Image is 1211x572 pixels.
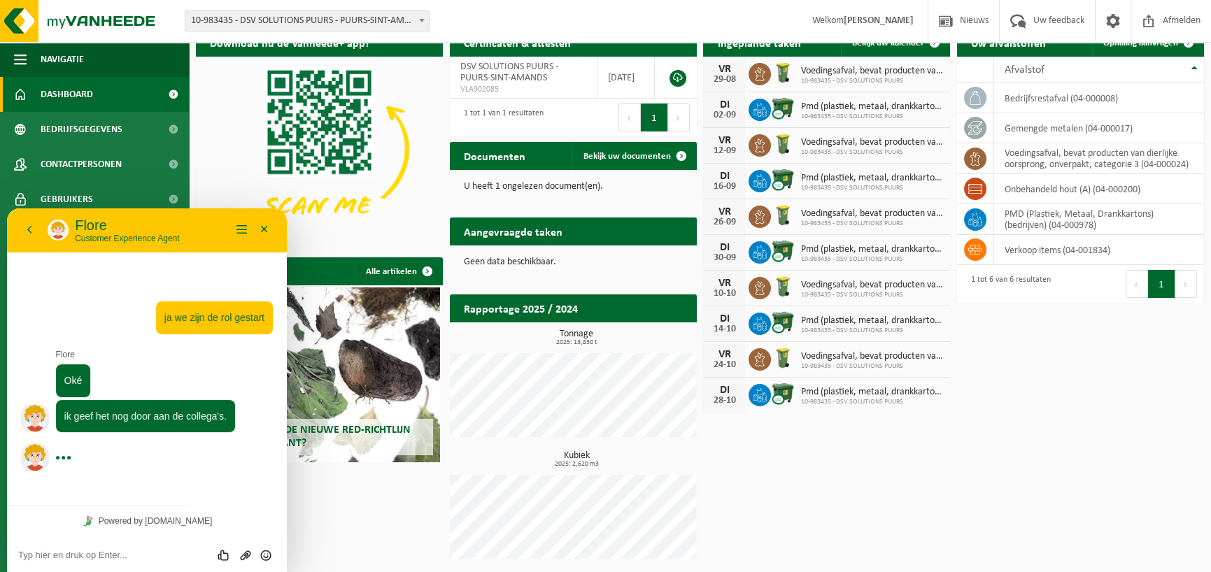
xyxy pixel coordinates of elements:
[355,257,441,285] a: Alle artikelen
[1126,270,1148,298] button: Previous
[994,83,1204,113] td: bedrijfsrestafval (04-000008)
[771,382,795,406] img: WB-1100-CU
[800,315,943,327] span: Pmd (plastiek, metaal, drankkartons) (bedrijven)
[207,340,269,354] div: Group of buttons
[710,396,738,406] div: 28-10
[994,143,1204,174] td: voedingsafval, bevat producten van dierlijke oorsprong, onverpakt, categorie 3 (04-000024)
[771,96,795,120] img: WB-1100-CU
[710,99,738,110] div: DI
[207,340,229,354] div: Beoordeel deze chat
[583,152,671,161] span: Bekijk uw documenten
[800,148,943,157] span: 10-983435 - DSV SOLUTIONS PUURS
[450,142,539,169] h2: Documenten
[593,322,695,350] a: Bekijk rapportage
[800,173,943,184] span: Pmd (plastiek, metaal, drankkartons) (bedrijven)
[710,349,738,360] div: VR
[771,346,795,370] img: WB-0140-HPE-GN-50
[710,385,738,396] div: DI
[457,339,697,346] span: 2025: 13,830 t
[464,182,683,192] p: U heeft 1 ongelezen document(en).
[450,217,576,245] h2: Aangevraagde taken
[710,324,738,334] div: 14-10
[1092,29,1203,57] a: Ophaling aanvragen
[800,398,943,406] span: 10-983435 - DSV SOLUTIONS PUURS
[771,239,795,263] img: WB-1100-CU
[618,103,641,131] button: Previous
[710,313,738,324] div: DI
[800,184,943,192] span: 10-983435 - DSV SOLUTIONS PUURS
[771,168,795,192] img: WB-1100-CU
[7,208,287,572] iframe: chat widget
[1148,270,1175,298] button: 1
[597,57,655,99] td: [DATE]
[771,275,795,299] img: WB-0140-HPE-GN-50
[457,461,697,468] span: 2025: 2,620 m3
[41,147,122,182] span: Contactpersonen
[800,291,943,299] span: 10-983435 - DSV SOLUTIONS PUURS
[572,142,695,170] a: Bekijk uw documenten
[14,235,42,263] img: Profielafbeelding agent
[800,113,943,121] span: 10-983435 - DSV SOLUTIONS PUURS
[800,77,943,85] span: 10-983435 - DSV SOLUTIONS PUURS
[710,242,738,253] div: DI
[800,137,943,148] span: Voedingsafval, bevat producten van dierlijke oorsprong, onverpakt, categorie 3
[710,171,738,182] div: DI
[800,101,943,113] span: Pmd (plastiek, metaal, drankkartons) (bedrijven)
[771,132,795,156] img: WB-0140-HPE-GN-50
[228,340,248,354] button: Upload bestand
[710,360,738,370] div: 24-10
[196,57,443,242] img: Download de VHEPlus App
[199,287,441,462] a: Wat betekent de nieuwe RED-richtlijn voor u als klant?
[41,77,93,112] span: Dashboard
[710,253,738,263] div: 30-09
[800,220,943,228] span: 10-983435 - DSV SOLUTIONS PUURS
[457,451,697,468] h3: Kubiek
[76,308,86,317] img: Tawky_16x16.svg
[641,103,668,131] button: 1
[994,204,1204,235] td: PMD (Plastiek, Metaal, Drankkartons) (bedrijven) (04-000978)
[71,303,210,322] a: Powered by [DOMAIN_NAME]
[450,294,592,322] h2: Rapportage 2025 / 2024
[464,257,683,267] p: Geen data beschikbaar.
[994,235,1204,265] td: verkoop items (04-001834)
[457,329,697,346] h3: Tonnage
[710,206,738,217] div: VR
[1103,38,1178,48] span: Ophaling aanvragen
[185,11,429,31] span: 10-983435 - DSV SOLUTIONS PUURS - PUURS-SINT-AMANDS
[460,62,558,83] span: DSV SOLUTIONS PUURS - PUURS-SINT-AMANDS
[964,269,1051,299] div: 1 tot 6 van 6 resultaten
[185,10,430,31] span: 10-983435 - DSV SOLUTIONS PUURS - PUURS-SINT-AMANDS
[1175,270,1197,298] button: Next
[248,340,269,354] button: Emoji invoeren
[771,203,795,227] img: WB-0140-HPE-GN-50
[852,38,924,48] span: Bekijk uw kalender
[710,182,738,192] div: 16-09
[1005,64,1044,76] span: Afvalstof
[844,15,914,26] strong: [PERSON_NAME]
[841,29,949,57] a: Bekijk uw kalender
[457,102,544,133] div: 1 tot 1 van 1 resultaten
[41,182,93,217] span: Gebruikers
[710,278,738,289] div: VR
[710,64,738,75] div: VR
[771,61,795,85] img: WB-0140-HPE-GN-50
[994,113,1204,143] td: gemengde metalen (04-000017)
[710,217,738,227] div: 26-09
[41,42,84,77] span: Navigatie
[710,75,738,85] div: 29-08
[460,84,587,95] span: VLA902085
[994,174,1204,204] td: onbehandeld hout (A) (04-000200)
[710,110,738,120] div: 02-09
[800,362,943,371] span: 10-983435 - DSV SOLUTIONS PUURS
[800,387,943,398] span: Pmd (plastiek, metaal, drankkartons) (bedrijven)
[800,255,943,264] span: 10-983435 - DSV SOLUTIONS PUURS
[800,351,943,362] span: Voedingsafval, bevat producten van dierlijke oorsprong, onverpakt, categorie 3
